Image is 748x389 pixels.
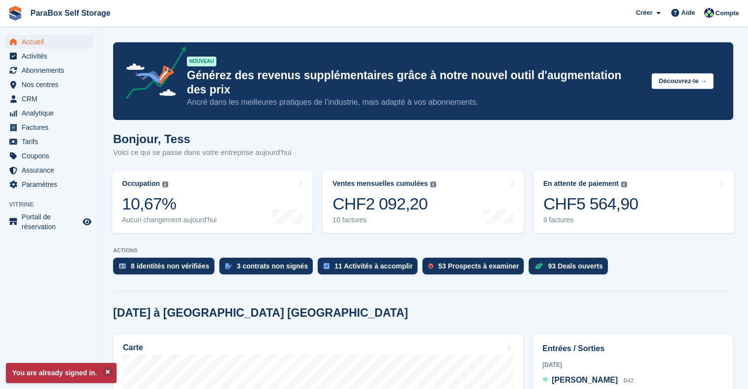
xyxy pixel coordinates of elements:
[22,163,81,177] span: Assurance
[81,216,93,228] a: Boutique d'aperçu
[22,92,81,106] span: CRM
[543,194,638,214] div: CHF5 564,90
[9,200,98,209] span: Vitrine
[27,5,115,21] a: ParaBox Self Storage
[22,35,81,49] span: Accueil
[5,135,93,149] a: menu
[113,132,291,146] h1: Bonjour, Tess
[112,171,313,233] a: Occupation 10,67% Aucun changement aujourd'hui
[529,258,612,279] a: 93 Deals ouverts
[636,8,653,18] span: Créer
[323,171,523,233] a: Ventes mensuelles cumulées CHF2 092,20 10 factures
[118,47,186,103] img: price-adjustments-announcement-icon-8257ccfd72463d97f412b2fc003d46551f7dbcb40ab6d574587a9cd5c0d94...
[5,120,93,134] a: menu
[716,8,739,18] span: Compte
[621,181,627,187] img: icon-info-grey-7440780725fd019a000dd9b08b2336e03edf1995a4989e88bcd33f0948082b44.svg
[438,262,519,270] div: 53 Prospects à examiner
[122,180,160,188] div: Occupation
[552,376,618,384] span: [PERSON_NAME]
[122,194,217,214] div: 10,67%
[237,262,308,270] div: 3 contrats non signés
[22,78,81,91] span: Nos centres
[542,360,724,369] div: [DATE]
[332,180,428,188] div: Ventes mensuelles cumulées
[22,135,81,149] span: Tarifs
[123,343,143,352] h2: Carte
[5,163,93,177] a: menu
[22,120,81,134] span: Factures
[548,262,602,270] div: 93 Deals ouverts
[422,258,529,279] a: 53 Prospects à examiner
[652,73,714,90] button: Découvrez-le →
[113,147,291,158] p: Voici ce qui se passe dans votre entreprise aujourd'hui
[5,149,93,163] a: menu
[334,262,413,270] div: 11 Activités à accomplir
[704,8,714,18] img: Tess Bédat
[5,92,93,106] a: menu
[219,258,318,279] a: 3 contrats non signés
[5,212,93,232] a: menu
[162,181,168,187] img: icon-info-grey-7440780725fd019a000dd9b08b2336e03edf1995a4989e88bcd33f0948082b44.svg
[187,57,216,66] div: NOUVEAU
[6,363,117,383] p: You are already signed in.
[318,258,422,279] a: 11 Activités à accomplir
[5,178,93,191] a: menu
[624,377,634,384] span: B42
[113,258,219,279] a: 8 identités non vérifiées
[122,216,217,224] div: Aucun changement aujourd'hui
[22,178,81,191] span: Paramètres
[543,216,638,224] div: 9 factures
[332,216,436,224] div: 10 factures
[5,63,93,77] a: menu
[542,343,724,355] h2: Entrées / Sorties
[22,212,81,232] span: Portail de réservation
[5,106,93,120] a: menu
[22,149,81,163] span: Coupons
[332,194,436,214] div: CHF2 092,20
[187,68,644,97] p: Générez des revenus supplémentaires grâce à notre nouvel outil d'augmentation des prix
[22,49,81,63] span: Activités
[113,247,733,254] p: ACTIONS
[5,35,93,49] a: menu
[22,106,81,120] span: Analytique
[5,49,93,63] a: menu
[22,63,81,77] span: Abonnements
[324,263,329,269] img: task-75834270c22a3079a89374b754ae025e5fb1db73e45f91037f5363f120a921f8.svg
[5,78,93,91] a: menu
[119,263,126,269] img: verify_identity-adf6edd0f0f0b5bbfe63781bf79b02c33cf7c696d77639b501bdc392416b5a36.svg
[681,8,695,18] span: Aide
[131,262,209,270] div: 8 identités non vérifiées
[543,180,619,188] div: En attente de paiement
[225,263,232,269] img: contract_signature_icon-13c848040528278c33f63329250d36e43548de30e8caae1d1a13099fd9432cc5.svg
[8,6,23,21] img: stora-icon-8386f47178a22dfd0bd8f6a31ec36ba5ce8667c1dd55bd0f319d3a0aa187defe.svg
[535,263,543,269] img: deal-1b604bf984904fb50ccaf53a9ad4b4a5d6e5aea283cecdc64d6e3604feb123c2.svg
[187,97,644,108] p: Ancré dans les meilleures pratiques de l’industrie, mais adapté à vos abonnements.
[534,171,734,233] a: En attente de paiement CHF5 564,90 9 factures
[430,181,436,187] img: icon-info-grey-7440780725fd019a000dd9b08b2336e03edf1995a4989e88bcd33f0948082b44.svg
[113,306,408,320] h2: [DATE] à [GEOGRAPHIC_DATA] [GEOGRAPHIC_DATA]
[542,374,634,387] a: [PERSON_NAME] B42
[428,263,433,269] img: prospect-51fa495bee0391a8d652442698ab0144808aea92771e9ea1ae160a38d050c398.svg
